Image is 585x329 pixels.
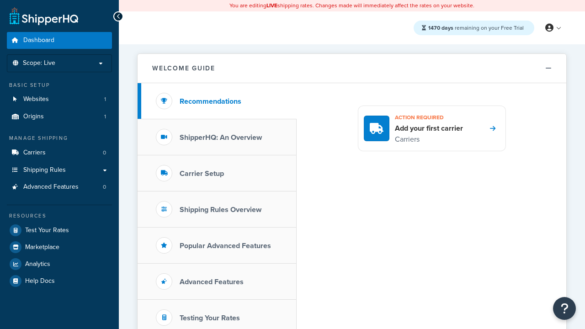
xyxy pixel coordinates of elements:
[266,1,277,10] b: LIVE
[104,96,106,103] span: 1
[23,149,46,157] span: Carriers
[23,96,49,103] span: Websites
[180,170,224,178] h3: Carrier Setup
[23,183,79,191] span: Advanced Features
[553,297,576,320] button: Open Resource Center
[104,113,106,121] span: 1
[103,183,106,191] span: 0
[23,59,55,67] span: Scope: Live
[7,179,112,196] li: Advanced Features
[7,212,112,220] div: Resources
[180,278,244,286] h3: Advanced Features
[7,222,112,239] a: Test Your Rates
[7,179,112,196] a: Advanced Features0
[25,227,69,234] span: Test Your Rates
[25,260,50,268] span: Analytics
[7,144,112,161] a: Carriers0
[428,24,524,32] span: remaining on your Free Trial
[7,91,112,108] a: Websites1
[7,273,112,289] a: Help Docs
[7,91,112,108] li: Websites
[7,144,112,161] li: Carriers
[7,256,112,272] a: Analytics
[23,166,66,174] span: Shipping Rules
[7,162,112,179] a: Shipping Rules
[7,108,112,125] a: Origins1
[7,32,112,49] a: Dashboard
[152,65,215,72] h2: Welcome Guide
[180,97,241,106] h3: Recommendations
[7,108,112,125] li: Origins
[7,81,112,89] div: Basic Setup
[7,134,112,142] div: Manage Shipping
[395,123,463,133] h4: Add your first carrier
[25,244,59,251] span: Marketplace
[180,133,262,142] h3: ShipperHQ: An Overview
[25,277,55,285] span: Help Docs
[395,133,463,145] p: Carriers
[23,37,54,44] span: Dashboard
[395,111,463,123] h3: Action required
[428,24,453,32] strong: 1470 days
[180,314,240,322] h3: Testing Your Rates
[138,54,566,83] button: Welcome Guide
[23,113,44,121] span: Origins
[7,239,112,255] a: Marketplace
[180,242,271,250] h3: Popular Advanced Features
[180,206,261,214] h3: Shipping Rules Overview
[103,149,106,157] span: 0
